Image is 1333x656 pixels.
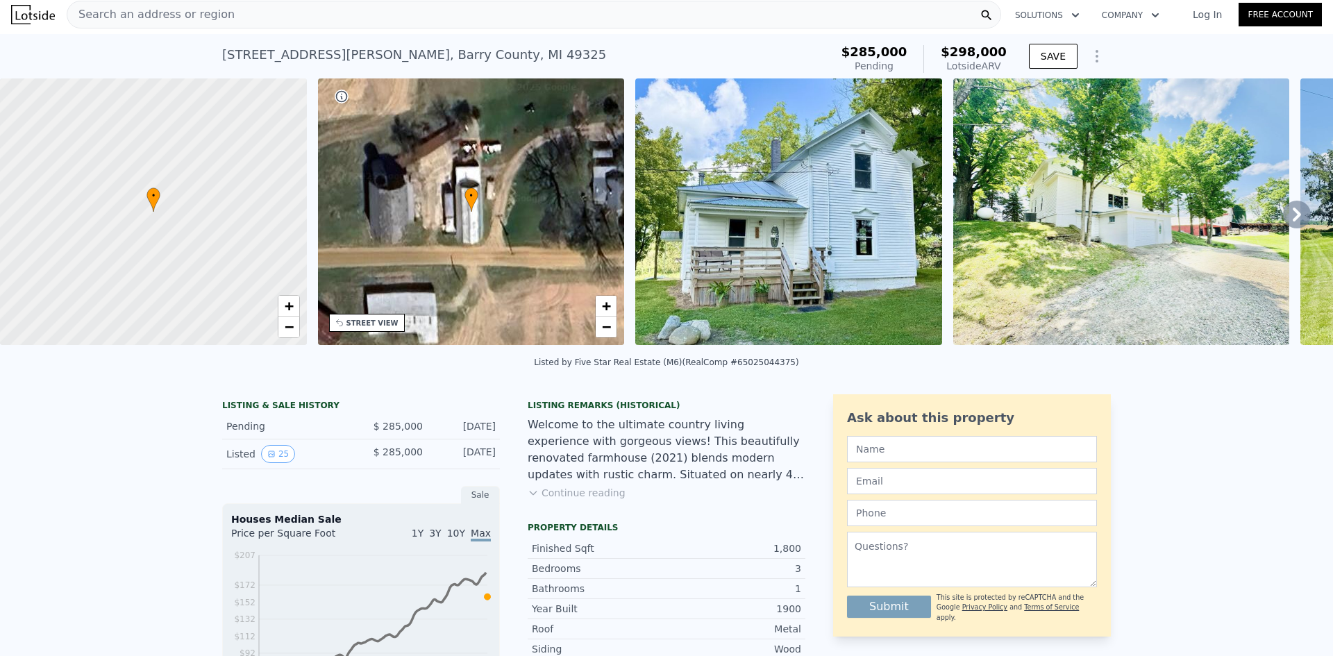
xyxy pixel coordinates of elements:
span: 10Y [447,528,465,539]
button: Company [1091,3,1171,28]
div: Year Built [532,602,666,616]
a: Zoom out [278,317,299,337]
div: • [464,187,478,212]
div: Ask about this property [847,408,1097,428]
div: STREET VIEW [346,318,399,328]
img: Sale: 167617354 Parcel: 127867974 [953,78,1290,345]
span: + [284,297,293,314]
input: Name [847,436,1097,462]
div: 3 [666,562,801,575]
div: This site is protected by reCAPTCHA and the Google and apply. [937,593,1097,623]
tspan: $112 [234,632,255,641]
div: Wood [666,642,801,656]
button: SAVE [1029,44,1078,69]
a: Privacy Policy [962,603,1007,611]
div: 1 [666,582,801,596]
span: − [284,318,293,335]
div: Houses Median Sale [231,512,491,526]
input: Phone [847,500,1097,526]
div: Price per Square Foot [231,526,361,548]
div: Listing Remarks (Historical) [528,400,805,411]
div: 1,800 [666,541,801,555]
div: Pending [841,59,907,73]
input: Email [847,468,1097,494]
span: $ 285,000 [374,446,423,457]
div: Listed by Five Star Real Estate (M6) (RealComp #65025044375) [534,358,798,367]
span: Search an address or region [67,6,235,23]
span: $298,000 [941,44,1007,59]
button: Solutions [1004,3,1091,28]
a: Zoom in [278,296,299,317]
div: Property details [528,522,805,533]
tspan: $132 [234,614,255,624]
div: 1900 [666,602,801,616]
span: 1Y [412,528,424,539]
button: Submit [847,596,931,618]
div: Sale [461,486,500,504]
div: LISTING & SALE HISTORY [222,400,500,414]
span: 3Y [429,528,441,539]
div: [DATE] [434,445,496,463]
a: Zoom in [596,296,617,317]
div: Roof [532,622,666,636]
div: Finished Sqft [532,541,666,555]
span: • [464,190,478,202]
a: Free Account [1239,3,1322,26]
span: $285,000 [841,44,907,59]
button: Show Options [1083,42,1111,70]
span: + [602,297,611,314]
span: • [146,190,160,202]
tspan: $207 [234,550,255,560]
a: Zoom out [596,317,617,337]
button: Continue reading [528,486,626,500]
div: Bedrooms [532,562,666,575]
div: Metal [666,622,801,636]
div: [DATE] [434,419,496,433]
a: Terms of Service [1024,603,1079,611]
div: Welcome to the ultimate country living experience with gorgeous views! This beautifully renovated... [528,417,805,483]
div: Listed [226,445,350,463]
img: Sale: 167617354 Parcel: 127867974 [635,78,942,345]
span: $ 285,000 [374,421,423,432]
tspan: $172 [234,580,255,590]
div: Pending [226,419,350,433]
span: Max [471,528,491,541]
div: [STREET_ADDRESS][PERSON_NAME] , Barry County , MI 49325 [222,45,606,65]
div: Siding [532,642,666,656]
img: Lotside [11,5,55,24]
a: Log In [1176,8,1239,22]
span: − [602,318,611,335]
tspan: $152 [234,598,255,607]
div: Bathrooms [532,582,666,596]
button: View historical data [261,445,295,463]
div: Lotside ARV [941,59,1007,73]
div: • [146,187,160,212]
